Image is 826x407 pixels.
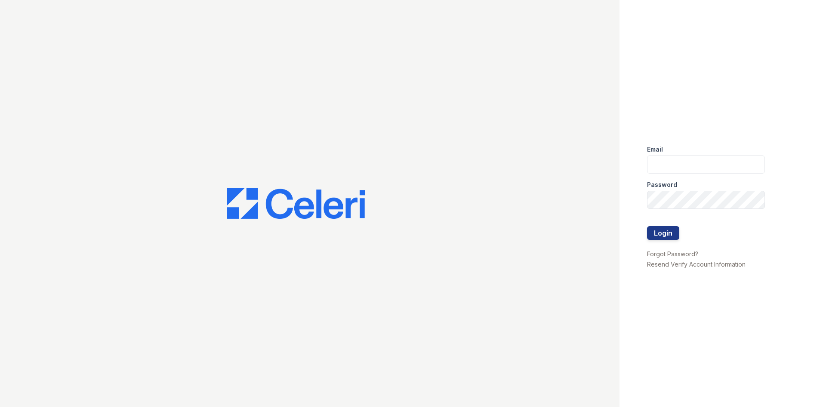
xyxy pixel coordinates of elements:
[647,180,677,189] label: Password
[647,145,663,154] label: Email
[647,250,698,258] a: Forgot Password?
[647,261,746,268] a: Resend Verify Account Information
[647,226,679,240] button: Login
[227,188,365,219] img: CE_Logo_Blue-a8612792a0a2168367f1c8372b55b34899dd931a85d93a1a3d3e32e68fde9ad4.png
